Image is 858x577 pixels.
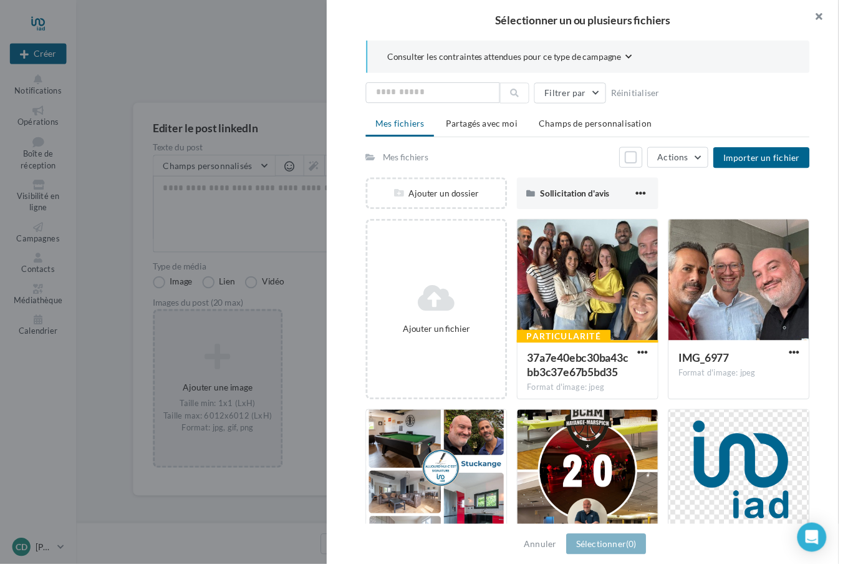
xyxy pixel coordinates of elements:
[662,150,725,172] button: Actions
[381,330,512,342] div: Ajouter un fichier
[546,84,620,105] button: Filtrer par
[456,121,529,132] span: Partagés avec moi
[694,359,746,372] span: IMG_6977
[531,549,574,564] button: Annuler
[354,15,838,26] h2: Sélectionner un ou plusieurs fichiers
[620,87,680,102] button: Réinitialiser
[579,546,661,567] button: Sélectionner(0)
[740,155,818,166] span: Importer un fichier
[539,391,663,402] div: Format d'image: jpeg
[552,192,624,203] span: Sollicitation d'avis
[673,155,704,166] span: Actions
[730,150,828,172] button: Importer un fichier
[694,376,817,387] div: Format d'image: jpeg
[539,359,643,387] span: 37a7e40ebc30ba43cbb3c37e67b5bd35
[396,51,647,67] button: Consulter les contraintes attendues pour ce type de campagne
[529,337,625,351] div: Particularité
[392,155,438,167] div: Mes fichiers
[384,121,434,132] span: Mes fichiers
[640,551,651,561] span: (0)
[816,535,846,565] div: Open Intercom Messenger
[551,121,667,132] span: Champs de personnalisation
[396,52,635,64] span: Consulter les contraintes attendues pour ce type de campagne
[376,192,517,204] div: Ajouter un dossier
